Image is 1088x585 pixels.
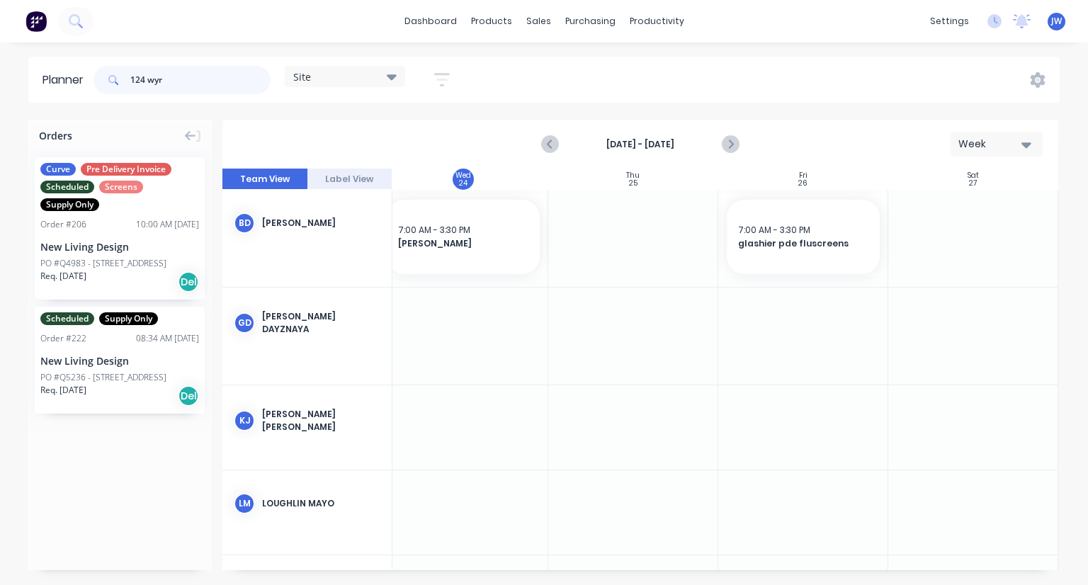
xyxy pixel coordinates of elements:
span: 7:00 AM - 3:30 PM [398,224,470,236]
div: Loughlin Mayo [262,497,380,510]
div: Fri [799,171,807,180]
span: Supply Only [40,198,99,211]
div: Order # 206 [40,218,86,231]
div: Planner [42,72,91,89]
div: BD [234,212,255,234]
div: 25 [629,180,637,187]
div: Week [958,137,1024,152]
div: 27 [969,180,977,187]
strong: [DATE] - [DATE] [569,138,711,151]
div: settings [923,11,976,32]
div: Thu [626,171,640,180]
div: [PERSON_NAME] Dayznaya [262,310,380,336]
div: purchasing [558,11,623,32]
div: 24 [459,180,467,187]
span: [PERSON_NAME] [398,237,528,250]
button: Week [951,132,1043,157]
div: Order # 222 [40,332,86,345]
span: Curve [40,163,76,176]
div: KJ [234,410,255,431]
div: 26 [798,180,807,187]
div: products [464,11,519,32]
span: Pre Delivery Invoice [81,163,171,176]
span: Orders [39,128,72,143]
div: LM [234,493,255,514]
div: 08:34 AM [DATE] [136,332,199,345]
div: Wed [455,171,471,180]
div: productivity [623,11,691,32]
span: Scheduled [40,312,94,325]
div: sales [519,11,558,32]
div: PO #Q5236 - [STREET_ADDRESS] [40,371,166,384]
div: New Living Design [40,353,199,368]
div: GD [234,312,255,334]
span: Screens [99,181,143,193]
div: [PERSON_NAME] [PERSON_NAME] [262,408,380,433]
span: glashier pde fluscreens [738,237,868,250]
div: New Living Design [40,239,199,254]
span: JW [1051,15,1062,28]
span: Supply Only [99,312,158,325]
span: Site [293,69,311,84]
div: PO #Q4983 - [STREET_ADDRESS] [40,257,166,270]
input: Search for orders... [130,66,271,94]
div: [PERSON_NAME] [262,217,380,229]
button: Team View [222,169,307,190]
div: 10:00 AM [DATE] [136,218,199,231]
span: 7:00 AM - 3:30 PM [738,224,810,236]
div: Del [178,385,199,407]
span: Req. [DATE] [40,384,86,397]
button: Label View [307,169,392,190]
span: Req. [DATE] [40,270,86,283]
span: Scheduled [40,181,94,193]
img: Factory [25,11,47,32]
div: Del [178,271,199,292]
div: Sat [968,171,979,180]
a: dashboard [397,11,464,32]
